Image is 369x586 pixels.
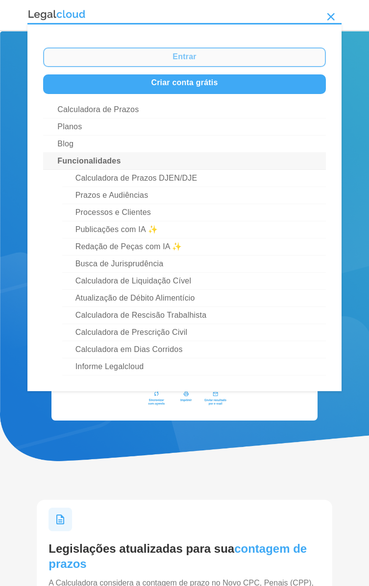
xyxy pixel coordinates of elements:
a: Calculadora de Prazos DJEN/DJE [62,170,326,187]
a: Funcionalidades [43,153,325,170]
a: Redação de Peças com IA ✨ [62,238,326,256]
a: Criar conta grátis [43,74,325,94]
a: Prazos e Audiências [62,187,326,204]
a: Processos e Clientes [62,204,326,221]
a: Calculadora de Prescrição Civil [62,324,326,341]
a: Planos [43,118,325,136]
span: contagem de prazos [49,542,307,570]
h2: Legislações atualizadas para sua [49,541,320,576]
a: Blog [43,136,325,153]
a: Informe Legalcloud [62,358,326,375]
img: Ícone Legislações [49,508,72,531]
a: Calculadora de Rescisão Trabalhista [62,307,326,324]
a: Busca de Jurisprudência [62,256,326,273]
a: Calculadora em Dias Corridos [62,341,326,358]
a: Entrar [43,47,325,67]
a: Atualização de Débito Alimentício [62,290,326,307]
img: Logo da Legalcloud [27,9,86,22]
a: Publicações com IA ✨ [62,221,326,238]
a: Calculadora de Liquidação Cível [62,273,326,290]
a: Calculadora de Prazos [43,101,325,118]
